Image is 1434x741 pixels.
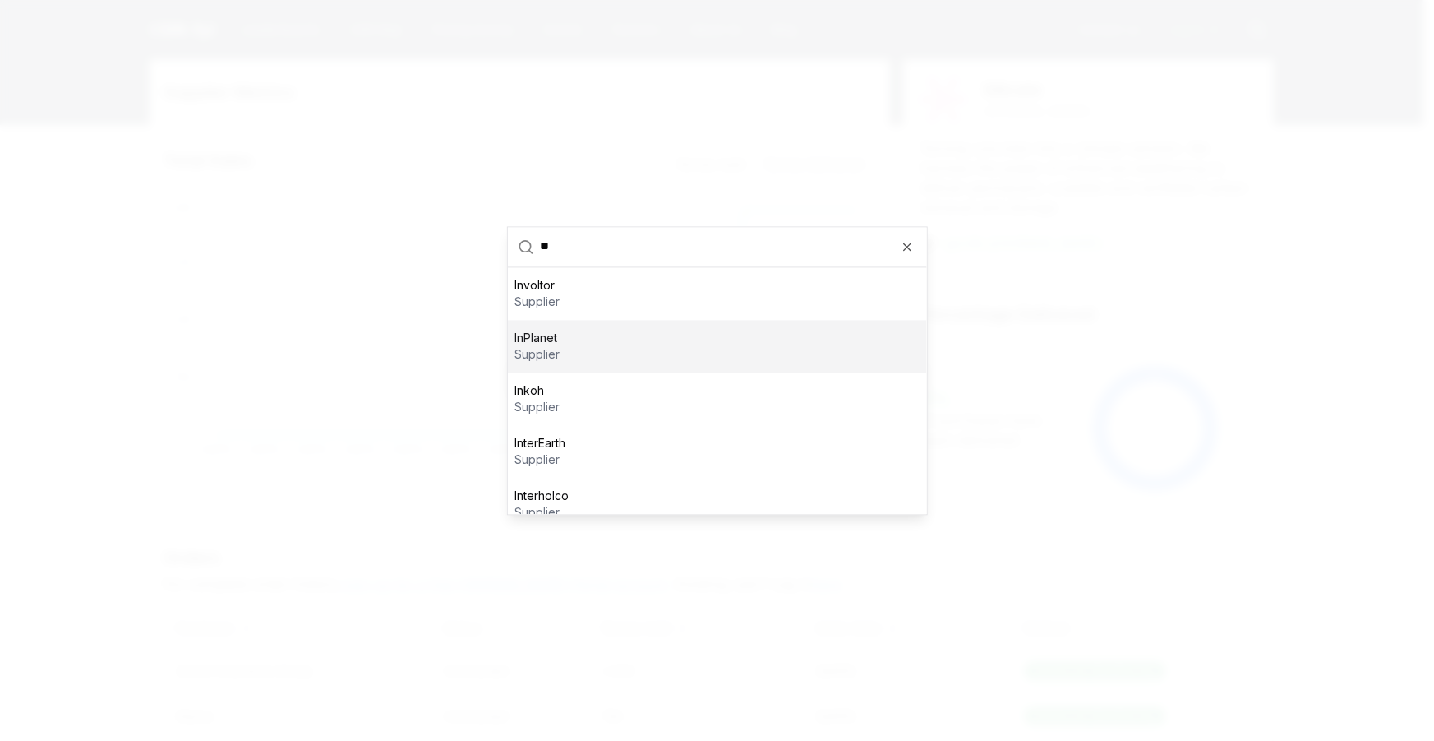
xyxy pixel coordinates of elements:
[514,382,560,399] p: Inkoh
[514,330,560,346] p: InPlanet
[514,488,569,504] p: Interholco
[514,277,560,294] p: Involtor
[514,399,560,415] p: supplier
[514,346,560,363] p: supplier
[514,452,565,468] p: supplier
[514,294,560,310] p: supplier
[514,435,565,452] p: InterEarth
[514,504,569,521] p: supplier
